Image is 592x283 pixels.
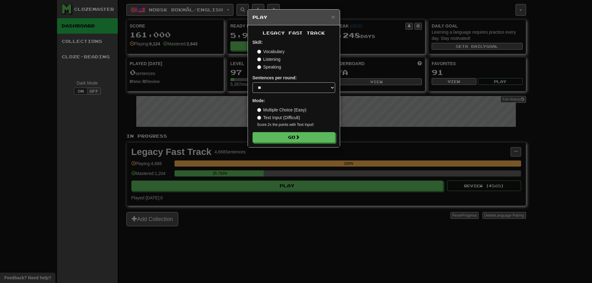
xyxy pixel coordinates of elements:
small: Score 2x the points with Text Input ! [257,122,335,127]
span: × [331,13,335,20]
label: Speaking [257,64,281,70]
label: Multiple Choice (Easy) [257,107,306,113]
input: Vocabulary [257,50,261,54]
input: Multiple Choice (Easy) [257,108,261,112]
button: Go [253,132,335,143]
button: Close [331,14,335,20]
input: Speaking [257,65,261,69]
strong: Mode: [253,98,265,103]
label: Vocabulary [257,48,285,55]
strong: Skill: [253,40,263,45]
input: Text Input (Difficult) [257,116,261,120]
label: Listening [257,56,281,62]
h5: Play [253,14,335,20]
label: Text Input (Difficult) [257,114,300,121]
label: Sentences per round: [253,75,297,81]
input: Listening [257,57,261,61]
span: Legacy Fast Track [263,30,325,35]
